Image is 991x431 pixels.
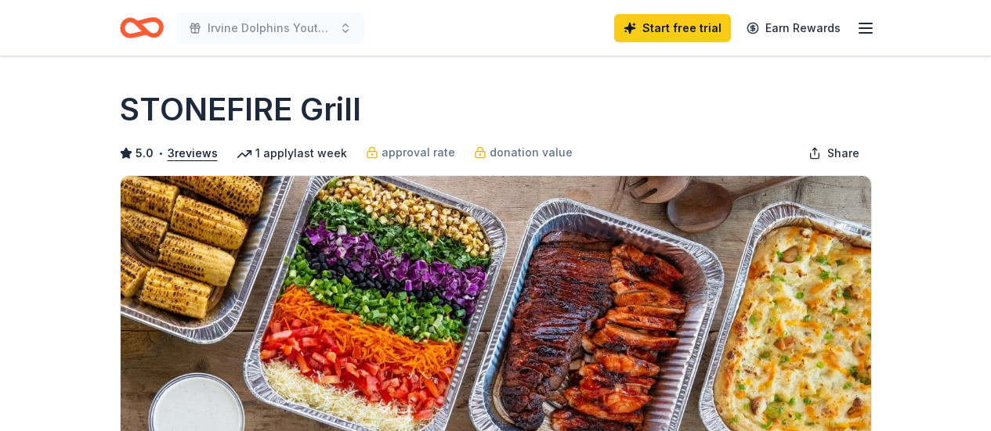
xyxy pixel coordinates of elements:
[827,144,859,163] span: Share
[136,144,154,163] span: 5.0
[157,147,163,160] span: •
[168,144,218,163] button: 3reviews
[120,9,164,46] a: Home
[366,143,455,162] a: approval rate
[490,143,573,162] span: donation value
[614,14,731,42] a: Start free trial
[796,138,872,169] button: Share
[237,144,347,163] div: 1 apply last week
[382,143,455,162] span: approval rate
[176,13,364,44] button: Irvine Dolphins Youth Baseball Club Casino Night
[474,143,573,162] a: donation value
[120,88,361,131] h1: STONEFIRE Grill
[208,19,333,38] span: Irvine Dolphins Youth Baseball Club Casino Night
[737,14,850,42] a: Earn Rewards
